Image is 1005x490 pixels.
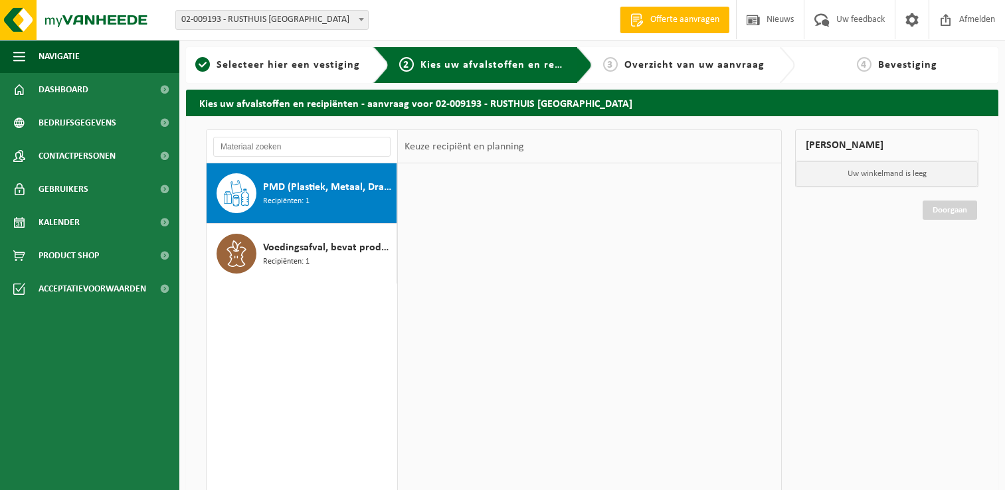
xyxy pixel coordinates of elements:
[207,163,397,224] button: PMD (Plastiek, Metaal, Drankkartons) (bedrijven) Recipiënten: 1
[398,130,531,163] div: Keuze recipiënt en planning
[923,201,977,220] a: Doorgaan
[795,129,978,161] div: [PERSON_NAME]
[207,224,397,284] button: Voedingsafval, bevat producten van dierlijke oorsprong, onverpakt, categorie 3 Recipiënten: 1
[603,57,618,72] span: 3
[620,7,729,33] a: Offerte aanvragen
[217,60,360,70] span: Selecteer hier een vestiging
[213,137,391,157] input: Materiaal zoeken
[175,10,369,30] span: 02-009193 - RUSTHUIS ST JOZEF - KORTRIJK
[195,57,210,72] span: 1
[647,13,723,27] span: Offerte aanvragen
[878,60,937,70] span: Bevestiging
[39,272,146,305] span: Acceptatievoorwaarden
[263,256,310,268] span: Recipiënten: 1
[624,60,765,70] span: Overzicht van uw aanvraag
[263,179,393,195] span: PMD (Plastiek, Metaal, Drankkartons) (bedrijven)
[39,106,116,139] span: Bedrijfsgegevens
[857,57,871,72] span: 4
[39,173,88,206] span: Gebruikers
[193,57,363,73] a: 1Selecteer hier een vestiging
[39,73,88,106] span: Dashboard
[796,161,978,187] p: Uw winkelmand is leeg
[39,239,99,272] span: Product Shop
[420,60,603,70] span: Kies uw afvalstoffen en recipiënten
[263,195,310,208] span: Recipiënten: 1
[263,240,393,256] span: Voedingsafval, bevat producten van dierlijke oorsprong, onverpakt, categorie 3
[39,139,116,173] span: Contactpersonen
[186,90,998,116] h2: Kies uw afvalstoffen en recipiënten - aanvraag voor 02-009193 - RUSTHUIS [GEOGRAPHIC_DATA]
[176,11,368,29] span: 02-009193 - RUSTHUIS ST JOZEF - KORTRIJK
[39,40,80,73] span: Navigatie
[39,206,80,239] span: Kalender
[399,57,414,72] span: 2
